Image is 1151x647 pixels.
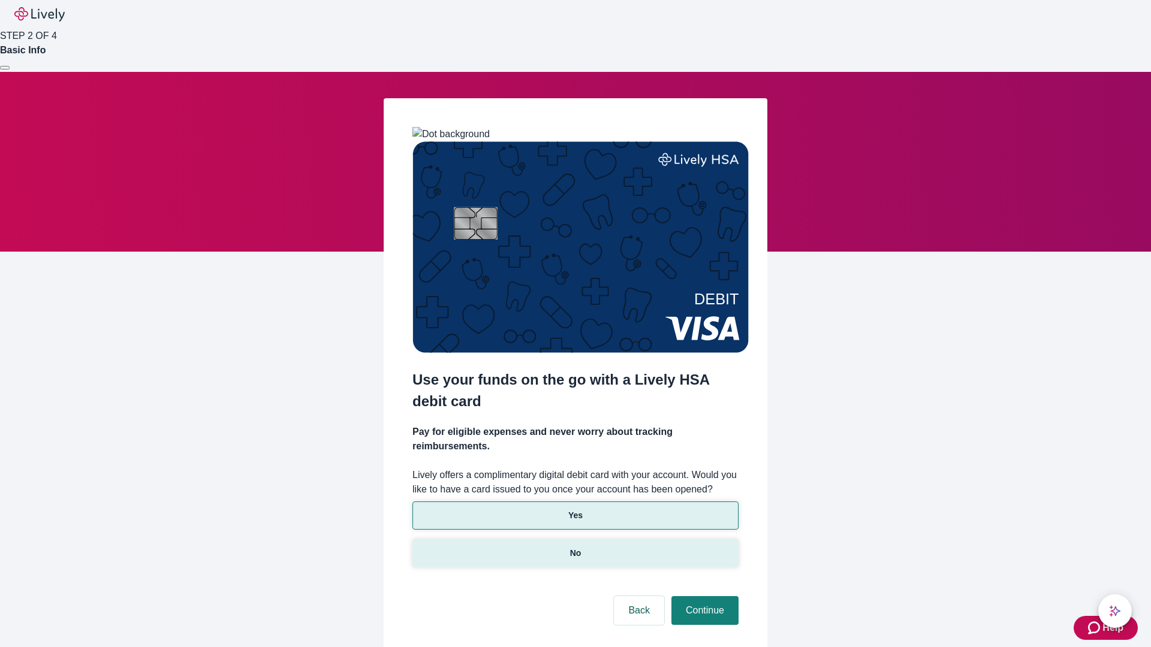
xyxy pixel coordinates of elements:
[412,141,749,353] img: Debit card
[412,501,739,530] button: Yes
[1088,621,1102,635] svg: Zendesk support icon
[1109,605,1121,617] svg: Lively AI Assistant
[412,369,739,412] h2: Use your funds on the go with a Lively HSA debit card
[1098,594,1132,628] button: chat
[1074,616,1138,640] button: Zendesk support iconHelp
[568,509,583,522] p: Yes
[671,596,739,625] button: Continue
[1102,621,1123,635] span: Help
[570,547,581,560] p: No
[412,468,739,497] label: Lively offers a complimentary digital debit card with your account. Would you like to have a card...
[614,596,664,625] button: Back
[412,127,490,141] img: Dot background
[14,7,65,22] img: Lively
[412,539,739,567] button: No
[412,425,739,453] h4: Pay for eligible expenses and never worry about tracking reimbursements.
